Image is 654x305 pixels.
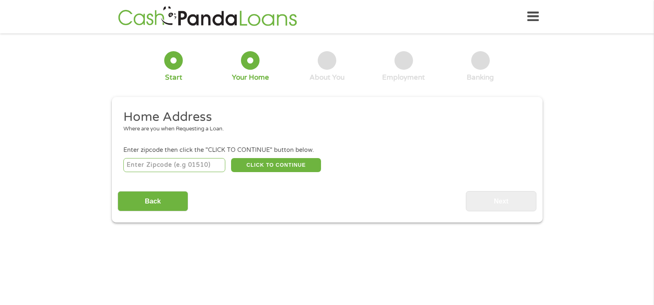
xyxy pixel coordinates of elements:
div: Banking [467,73,494,82]
div: Where are you when Requesting a Loan. [123,125,524,133]
div: About You [309,73,345,82]
img: GetLoanNow Logo [116,5,300,28]
button: CLICK TO CONTINUE [231,158,321,172]
input: Next [466,191,536,211]
h2: Home Address [123,109,524,125]
input: Back [118,191,188,211]
input: Enter Zipcode (e.g 01510) [123,158,225,172]
div: Your Home [232,73,269,82]
div: Enter zipcode then click the "CLICK TO CONTINUE" button below. [123,146,530,155]
div: Start [165,73,182,82]
div: Employment [382,73,425,82]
